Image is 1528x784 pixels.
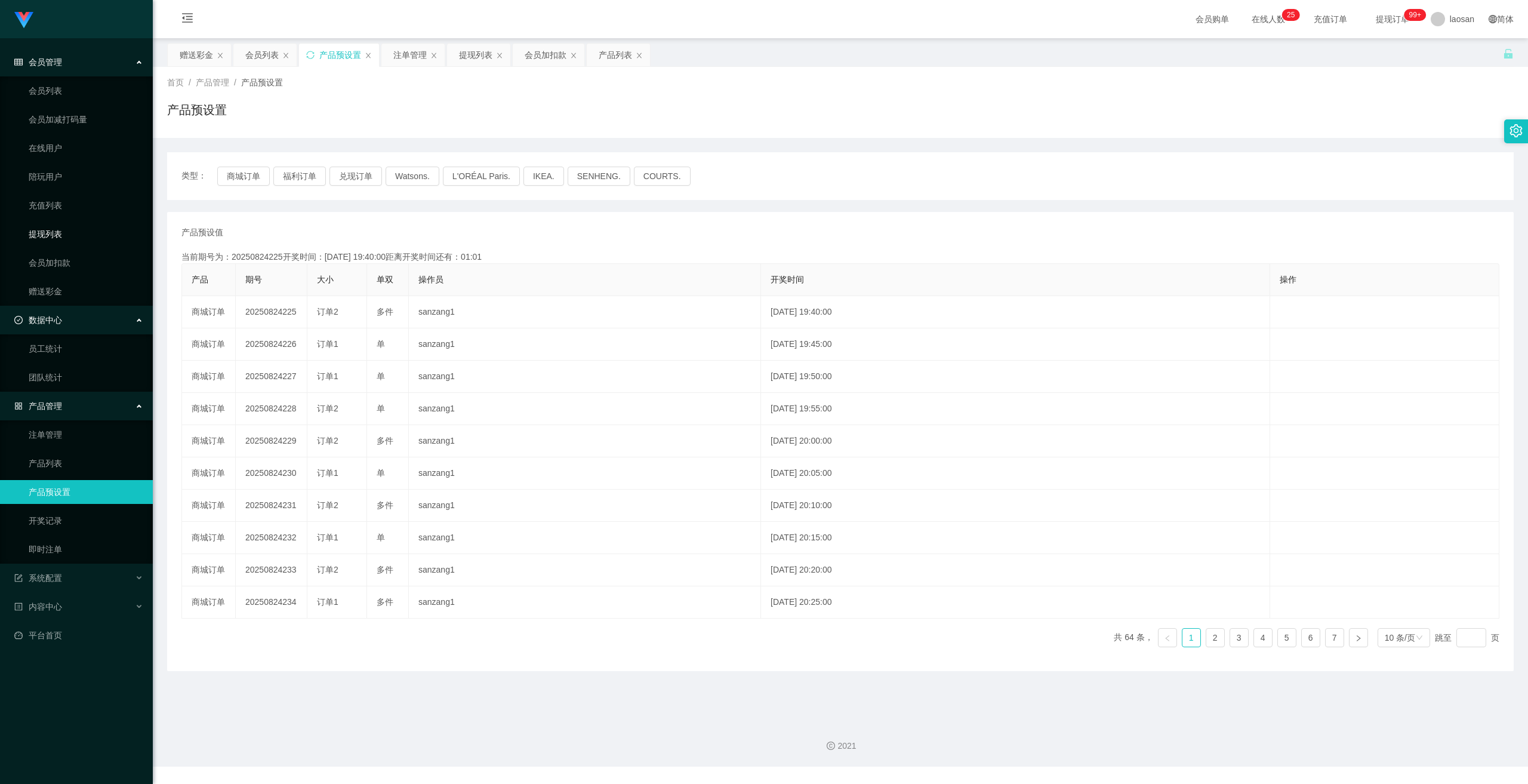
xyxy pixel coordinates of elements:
[1182,629,1200,647] a: 1
[377,307,393,316] span: 多件
[1385,629,1415,647] div: 10 条/页
[14,316,23,324] i: 图标: check-circle-o
[459,44,492,66] div: 提现列表
[182,522,236,554] td: 商城订单
[827,742,835,750] i: 图标: copyright
[377,597,393,607] span: 多件
[14,573,62,583] span: 系统配置
[1230,628,1249,647] li: 3
[317,565,338,574] span: 订单2
[1416,634,1423,642] i: 图标: down
[236,328,307,361] td: 20250824226
[409,457,761,490] td: sanzang1
[236,457,307,490] td: 20250824230
[1301,628,1320,647] li: 6
[317,339,338,349] span: 订单1
[761,361,1270,393] td: [DATE] 19:50:00
[409,328,761,361] td: sanzang1
[377,468,385,478] span: 单
[1503,48,1514,59] i: 图标: unlock
[14,602,23,611] i: 图标: profile
[180,44,213,66] div: 赠送彩金
[365,52,372,59] i: 图标: close
[241,78,283,87] span: 产品预设置
[196,78,229,87] span: 产品管理
[217,52,224,59] i: 图标: close
[182,554,236,586] td: 商城订单
[181,251,1499,263] div: 当前期号为：20250824225开奖时间：[DATE] 19:40:00距离开奖时间还有：01:01
[761,554,1270,586] td: [DATE] 20:20:00
[162,740,1518,752] div: 2021
[1302,629,1320,647] a: 6
[273,167,326,186] button: 福利订单
[181,167,217,186] span: 类型：
[377,533,385,542] span: 单
[282,52,289,59] i: 图标: close
[245,44,279,66] div: 会员列表
[245,275,262,284] span: 期号
[1326,629,1344,647] a: 7
[182,361,236,393] td: 商城订单
[29,537,143,561] a: 即时注单
[761,522,1270,554] td: [DATE] 20:15:00
[1230,629,1248,647] a: 3
[29,509,143,533] a: 开奖记录
[377,275,393,284] span: 单双
[496,52,503,59] i: 图标: close
[377,565,393,574] span: 多件
[525,44,566,66] div: 会员加扣款
[14,57,62,67] span: 会员管理
[182,425,236,457] td: 商城订单
[761,490,1270,522] td: [DATE] 20:10:00
[1349,628,1368,647] li: 下一页
[29,222,143,246] a: 提现列表
[182,490,236,522] td: 商城订单
[386,167,439,186] button: Watsons.
[568,167,630,186] button: SENHENG.
[409,490,761,522] td: sanzang1
[182,457,236,490] td: 商城订单
[182,393,236,425] td: 商城订单
[317,597,338,607] span: 订单1
[167,78,184,87] span: 首页
[761,328,1270,361] td: [DATE] 19:45:00
[236,490,307,522] td: 20250824231
[761,586,1270,619] td: [DATE] 20:25:00
[182,296,236,328] td: 商城订单
[1206,629,1224,647] a: 2
[1206,628,1225,647] li: 2
[393,44,427,66] div: 注单管理
[317,468,338,478] span: 订单1
[409,361,761,393] td: sanzang1
[182,586,236,619] td: 商城订单
[14,602,62,611] span: 内容中心
[409,586,761,619] td: sanzang1
[634,167,691,186] button: COURTS.
[29,107,143,131] a: 会员加减打码量
[761,457,1270,490] td: [DATE] 20:05:00
[14,623,143,647] a: 图标: dashboard平台首页
[319,44,361,66] div: 产品预设置
[1114,628,1153,647] li: 共 64 条，
[761,393,1270,425] td: [DATE] 19:55:00
[236,296,307,328] td: 20250824225
[29,136,143,160] a: 在线用户
[1158,628,1177,647] li: 上一页
[1253,628,1273,647] li: 4
[217,167,270,186] button: 商城订单
[1325,628,1344,647] li: 7
[236,586,307,619] td: 20250824234
[317,404,338,413] span: 订单2
[1246,15,1291,23] span: 在线人数
[29,337,143,361] a: 员工统计
[1182,628,1201,647] li: 1
[236,522,307,554] td: 20250824232
[29,279,143,303] a: 赠送彩金
[1277,628,1296,647] li: 5
[236,554,307,586] td: 20250824233
[443,167,520,186] button: L'ORÉAL Paris.
[182,328,236,361] td: 商城订单
[14,401,62,411] span: 产品管理
[234,78,236,87] span: /
[192,275,208,284] span: 产品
